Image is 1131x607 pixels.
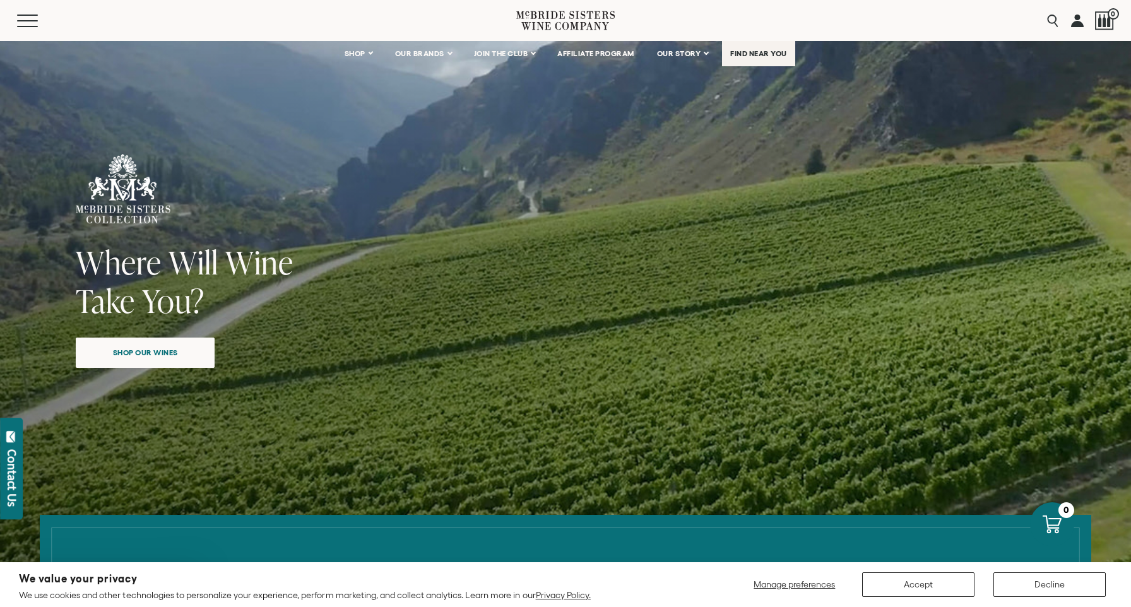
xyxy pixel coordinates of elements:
a: JOIN THE CLUB [466,41,543,66]
p: We use cookies and other technologies to personalize your experience, perform marketing, and coll... [19,589,591,601]
span: OUR STORY [657,49,701,58]
div: Contact Us [6,449,18,507]
span: You? [142,279,204,322]
span: SHOP [345,49,366,58]
span: Wine [225,240,293,284]
span: OUR BRANDS [395,49,444,58]
span: Take [76,279,135,322]
a: Shop our wines [76,338,215,368]
button: Decline [993,572,1106,597]
span: Shop our wines [91,340,200,365]
a: Privacy Policy. [536,590,591,600]
a: OUR BRANDS [387,41,459,66]
button: Accept [862,572,974,597]
a: OUR STORY [649,41,716,66]
div: 0 [1058,502,1074,518]
span: Will [169,240,218,284]
span: AFFILIATE PROGRAM [557,49,634,58]
span: 0 [1108,8,1119,20]
span: FIND NEAR YOU [730,49,787,58]
h2: We value your privacy [19,574,591,584]
span: Manage preferences [754,579,835,589]
span: JOIN THE CLUB [474,49,528,58]
button: Manage preferences [746,572,843,597]
button: Mobile Menu Trigger [17,15,62,27]
a: SHOP [336,41,381,66]
span: Where [76,240,162,284]
a: AFFILIATE PROGRAM [549,41,642,66]
a: FIND NEAR YOU [722,41,795,66]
